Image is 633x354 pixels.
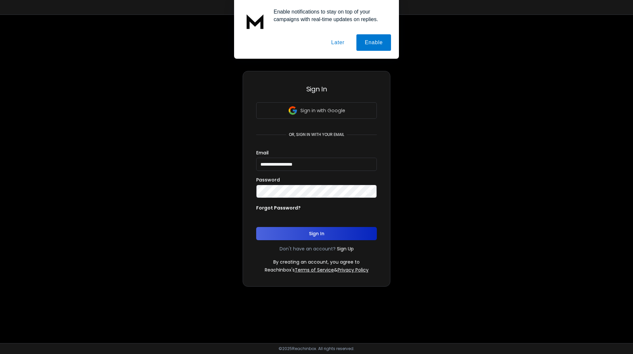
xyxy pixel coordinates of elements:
h3: Sign In [256,84,377,94]
p: Forgot Password? [256,205,301,211]
p: © 2025 Reachinbox. All rights reserved. [279,346,354,351]
p: or, sign in with your email [286,132,347,137]
p: Don't have an account? [280,245,336,252]
button: Enable [356,34,391,51]
p: Sign in with Google [300,107,345,114]
label: Email [256,150,269,155]
button: Later [323,34,352,51]
p: ReachInbox's & [265,267,369,273]
img: notification icon [242,8,268,34]
button: Sign in with Google [256,102,377,119]
div: Enable notifications to stay on top of your campaigns with real-time updates on replies. [268,8,391,23]
a: Sign Up [337,245,354,252]
p: By creating an account, you agree to [273,259,360,265]
label: Password [256,177,280,182]
a: Terms of Service [295,267,334,273]
button: Sign In [256,227,377,240]
a: Privacy Policy [338,267,369,273]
